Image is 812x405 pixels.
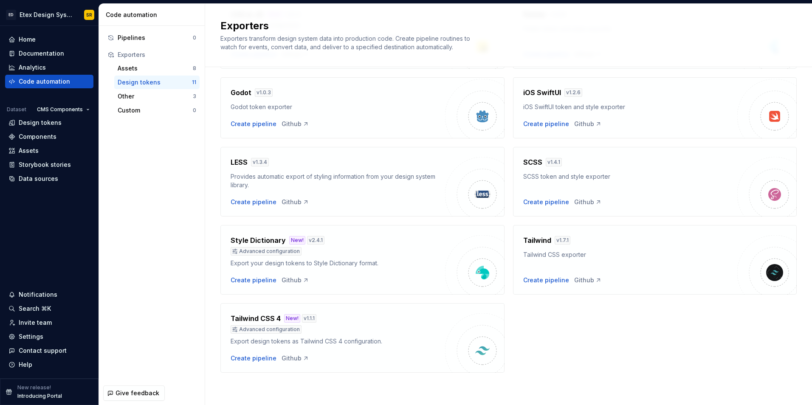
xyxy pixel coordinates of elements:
button: Other3 [114,90,200,103]
div: Etex Design System [20,11,74,19]
a: Github [282,120,309,128]
a: Code automation [5,75,93,88]
a: Github [282,276,309,284]
h4: iOS SwiftUI [523,87,561,98]
span: Exporters transform design system data into production code. Create pipeline routines to watch fo... [220,35,472,51]
button: Create pipeline [231,276,276,284]
div: Help [19,360,32,369]
div: Dataset [7,106,26,113]
button: Custom0 [114,104,200,117]
div: Godot token exporter [231,103,445,111]
div: Tailwind CSS exporter [523,250,738,259]
div: Export design tokens as Tailwind CSS 4 configuration. [231,337,445,346]
div: ED [6,10,16,20]
div: v 2.4.1 [307,236,324,245]
button: Search ⌘K [5,302,93,315]
div: New! [289,236,305,245]
div: New! [284,314,300,323]
a: Assets [5,144,93,157]
button: Pipelines0 [104,31,200,45]
div: iOS SwiftUI token and style exporter [523,103,738,111]
span: Give feedback [116,389,159,397]
button: Notifications [5,288,93,301]
div: Assets [118,64,193,73]
div: 0 [193,107,196,114]
div: SR [86,11,92,18]
button: Create pipeline [523,198,569,206]
div: v 1.4.1 [546,158,562,166]
div: Analytics [19,63,46,72]
a: Invite team [5,316,93,329]
p: New release! [17,384,51,391]
div: Create pipeline [231,120,276,128]
a: Design tokens [5,116,93,129]
div: Settings [19,332,43,341]
button: Create pipeline [231,198,276,206]
h4: Tailwind [523,235,551,245]
h4: Style Dictionary [231,235,286,245]
div: Provides automatic export of styling information from your design system library. [231,172,445,189]
h4: Tailwind CSS 4 [231,313,281,323]
button: Create pipeline [523,276,569,284]
a: Github [282,354,309,363]
div: Pipelines [118,34,193,42]
div: 0 [193,34,196,41]
a: Components [5,130,93,143]
button: CMS Components [33,104,93,115]
div: Assets [19,146,39,155]
div: Storybook stories [19,160,71,169]
div: Github [574,120,602,128]
div: 3 [193,93,196,100]
span: CMS Components [37,106,83,113]
div: Exporters [118,51,196,59]
div: Invite team [19,318,52,327]
div: Home [19,35,36,44]
button: Give feedback [103,385,165,401]
button: Help [5,358,93,371]
div: SCSS token and style exporter [523,172,738,181]
div: Github [282,198,309,206]
h2: Exporters [220,19,787,33]
a: Github [574,198,602,206]
div: 11 [192,79,196,86]
h4: SCSS [523,157,542,167]
div: v 1.0.3 [255,88,273,97]
button: Create pipeline [523,120,569,128]
div: v 1.7.1 [555,236,570,245]
a: Documentation [5,47,93,60]
a: Github [574,276,602,284]
div: Other [118,92,193,101]
div: Advanced configuration [231,325,302,334]
div: Code automation [19,77,70,86]
a: Home [5,33,93,46]
div: Components [19,132,56,141]
div: Notifications [19,290,57,299]
p: Introducing Portal [17,393,62,399]
div: Search ⌘K [19,304,51,313]
div: Contact support [19,346,67,355]
div: Export your design tokens to Style Dictionary format. [231,259,445,267]
h4: LESS [231,157,248,167]
div: 8 [193,65,196,72]
a: Data sources [5,172,93,186]
div: Create pipeline [231,354,276,363]
div: Design tokens [19,118,62,127]
button: Contact support [5,344,93,357]
button: EDEtex Design SystemSR [2,6,97,24]
div: Data sources [19,174,58,183]
div: Documentation [19,49,64,58]
a: Storybook stories [5,158,93,172]
div: v 1.3.4 [251,158,269,166]
h4: Godot [231,87,251,98]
